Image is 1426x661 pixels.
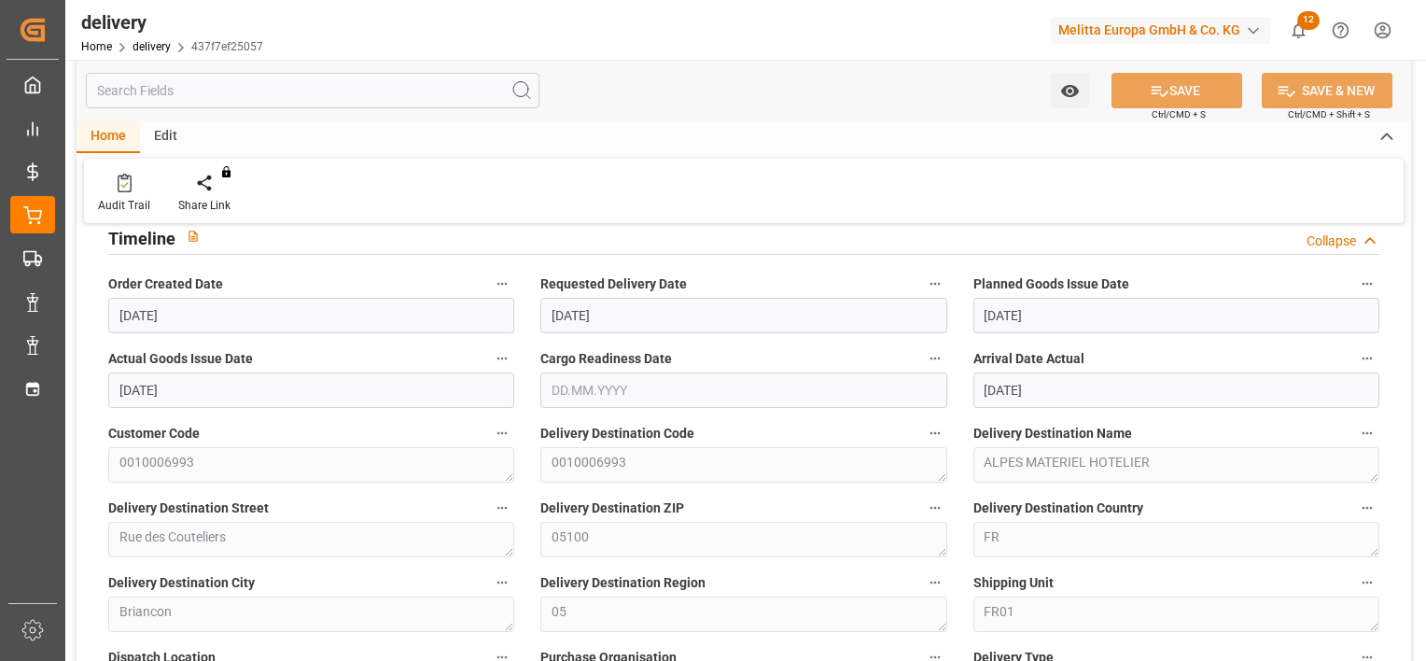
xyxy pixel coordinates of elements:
button: Arrival Date Actual [1355,346,1379,371]
textarea: 05100 [540,522,946,557]
input: DD.MM.YYYY [540,298,946,333]
span: Order Created Date [108,274,223,294]
button: Delivery Destination ZIP [923,496,947,520]
button: View description [175,218,211,254]
span: Delivery Destination City [108,573,255,593]
span: 12 [1297,11,1320,30]
button: show 12 new notifications [1278,9,1320,51]
textarea: Rue des Couteliers [108,522,514,557]
button: Planned Goods Issue Date [1355,272,1379,296]
span: Ctrl/CMD + Shift + S [1288,107,1370,121]
span: Requested Delivery Date [540,274,687,294]
button: Cargo Readiness Date [923,346,947,371]
button: Help Center [1320,9,1362,51]
input: DD.MM.YYYY [108,373,514,408]
button: Delivery Destination City [490,570,514,595]
input: DD.MM.YYYY [973,373,1379,408]
span: Delivery Destination Region [540,573,706,593]
span: Delivery Destination Code [540,424,694,443]
div: Home [77,121,140,153]
textarea: FR01 [973,597,1379,632]
button: open menu [1051,73,1089,108]
h2: Timeline [108,226,175,251]
input: Search Fields [86,73,539,108]
span: Cargo Readiness Date [540,349,672,369]
a: delivery [133,40,171,53]
a: Home [81,40,112,53]
div: Collapse [1307,232,1356,251]
span: Delivery Destination ZIP [540,499,684,518]
span: Actual Goods Issue Date [108,349,253,369]
span: Customer Code [108,424,200,443]
button: Requested Delivery Date [923,272,947,296]
textarea: ALPES MATERIEL HOTELIER [973,447,1379,483]
div: Melitta Europa GmbH & Co. KG [1051,17,1270,44]
div: delivery [81,8,263,36]
textarea: 0010006993 [540,447,946,483]
textarea: FR [973,522,1379,557]
span: Shipping Unit [973,573,1054,593]
button: Customer Code [490,421,514,445]
button: SAVE & NEW [1262,73,1392,108]
textarea: 05 [540,597,946,632]
span: Delivery Destination Street [108,499,269,518]
input: DD.MM.YYYY [973,298,1379,333]
input: DD.MM.YYYY [108,298,514,333]
span: Ctrl/CMD + S [1152,107,1206,121]
textarea: Briancon [108,597,514,632]
span: Planned Goods Issue Date [973,274,1129,294]
button: Delivery Destination Code [923,421,947,445]
span: Arrival Date Actual [973,349,1084,369]
button: Order Created Date [490,272,514,296]
button: Delivery Destination Name [1355,421,1379,445]
span: Delivery Destination Country [973,499,1143,518]
button: Shipping Unit [1355,570,1379,595]
div: Edit [140,121,191,153]
button: Delivery Destination Region [923,570,947,595]
button: SAVE [1111,73,1242,108]
button: Melitta Europa GmbH & Co. KG [1051,12,1278,48]
textarea: 0010006993 [108,447,514,483]
input: DD.MM.YYYY [540,373,946,408]
div: Audit Trail [98,197,150,214]
span: Delivery Destination Name [973,424,1132,443]
button: Delivery Destination Street [490,496,514,520]
button: Delivery Destination Country [1355,496,1379,520]
button: Actual Goods Issue Date [490,346,514,371]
